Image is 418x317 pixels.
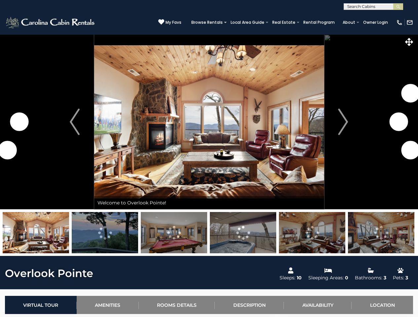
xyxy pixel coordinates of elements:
[3,212,69,253] img: 163477009
[77,296,139,314] a: Amenities
[210,212,276,253] img: 163477001
[348,212,414,253] img: 163477010
[141,212,207,253] img: 163477027
[352,296,413,314] a: Location
[188,18,226,27] a: Browse Rentals
[324,34,362,209] button: Next
[269,18,299,27] a: Real Estate
[279,212,345,253] img: 163477008
[94,196,324,209] div: Welcome to Overlook Pointe!
[300,18,338,27] a: Rental Program
[406,19,413,26] img: mail-regular-white.png
[70,109,80,135] img: arrow
[55,34,94,209] button: Previous
[396,19,403,26] img: phone-regular-white.png
[339,18,359,27] a: About
[5,296,77,314] a: Virtual Tour
[227,18,268,27] a: Local Area Guide
[5,16,96,29] img: White-1-2.png
[360,18,391,27] a: Owner Login
[139,296,215,314] a: Rooms Details
[158,19,181,26] a: My Favs
[166,19,181,25] span: My Favs
[72,212,138,253] img: 163278099
[215,296,284,314] a: Description
[338,109,348,135] img: arrow
[284,296,352,314] a: Availability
